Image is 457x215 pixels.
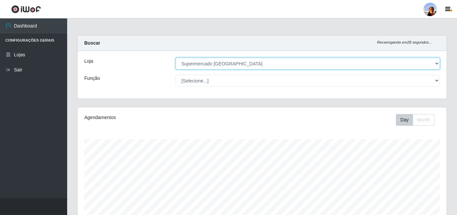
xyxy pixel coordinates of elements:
button: Month [413,114,435,126]
div: Agendamentos [84,114,227,121]
img: CoreUI Logo [11,5,41,13]
strong: Buscar [84,40,100,46]
label: Função [84,75,100,82]
div: First group [396,114,435,126]
div: Toolbar with button groups [396,114,440,126]
i: Recarregando em 28 segundos... [377,40,432,44]
button: Day [396,114,413,126]
label: Loja [84,58,93,65]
